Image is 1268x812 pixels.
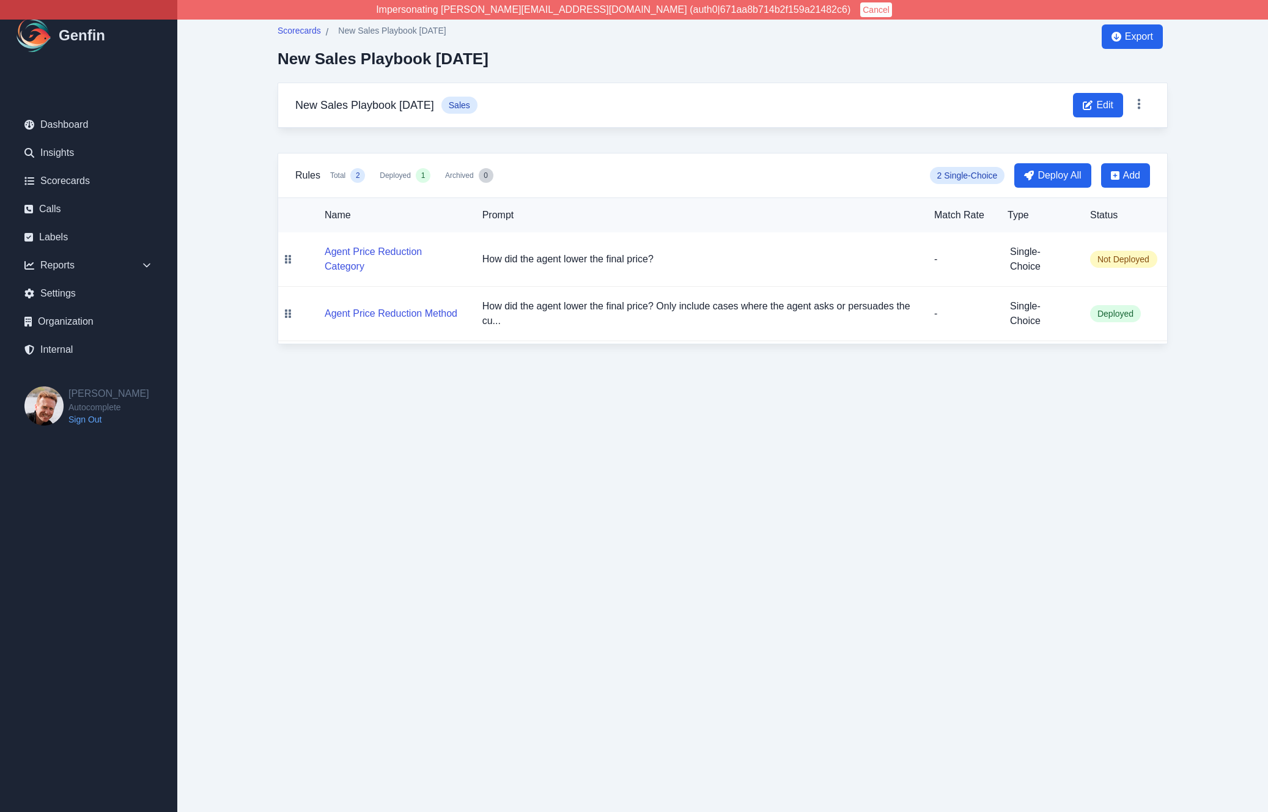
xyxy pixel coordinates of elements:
span: Add [1123,168,1140,183]
a: Labels [15,225,163,249]
a: Scorecards [15,169,163,193]
span: 0 [484,171,488,180]
a: Settings [15,281,163,306]
span: Deploy All [1038,168,1081,183]
a: Scorecards [278,24,321,40]
a: Insights [15,141,163,165]
span: Sales [441,97,477,114]
a: Dashboard [15,113,163,137]
a: Agent Price Reduction Method [325,308,457,319]
span: Deployed [380,171,411,180]
th: Name [298,198,473,232]
span: Not Deployed [1090,251,1157,268]
h3: Rules [295,168,320,183]
button: Agent Price Reduction Category [325,245,463,274]
img: Brian Dunagan [24,386,64,426]
th: Match Rate [924,198,998,232]
p: How did the agent lower the final price? Only include cases where the agent asks or persuades the... [482,299,915,328]
a: Organization [15,309,163,334]
h1: Genfin [59,26,105,45]
p: How did the agent lower the final price? [482,252,915,267]
h2: New Sales Playbook [DATE] [278,50,488,68]
span: New Sales Playbook [DATE] [338,24,446,37]
a: Calls [15,197,163,221]
button: Deploy All [1014,163,1091,188]
button: Agent Price Reduction Method [325,306,457,321]
a: Agent Price Reduction Category [325,261,463,271]
span: 2 Single-Choice [930,167,1005,184]
span: 2 [356,171,360,180]
span: Export [1125,29,1153,44]
span: 1 [421,171,426,180]
a: Internal [15,338,163,362]
a: Sign Out [68,413,149,426]
span: Edit [1096,98,1113,113]
img: Logo [15,16,54,55]
span: Scorecards [278,24,321,37]
p: - [934,306,988,321]
button: Cancel [860,2,892,17]
span: Archived [445,171,474,180]
h5: Single-Choice [1010,245,1071,274]
span: Deployed [1090,305,1141,322]
span: / [326,25,328,40]
button: Add [1101,163,1150,188]
th: Status [1080,198,1167,232]
h3: New Sales Playbook [DATE] [295,97,434,114]
span: Total [330,171,345,180]
span: Autocomplete [68,401,149,413]
h2: [PERSON_NAME] [68,386,149,401]
th: Type [998,198,1080,232]
p: - [934,252,988,267]
button: Export [1102,24,1163,49]
button: Edit [1073,93,1123,117]
th: Prompt [473,198,924,232]
h5: Single-Choice [1010,299,1071,328]
div: Reports [15,253,163,278]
